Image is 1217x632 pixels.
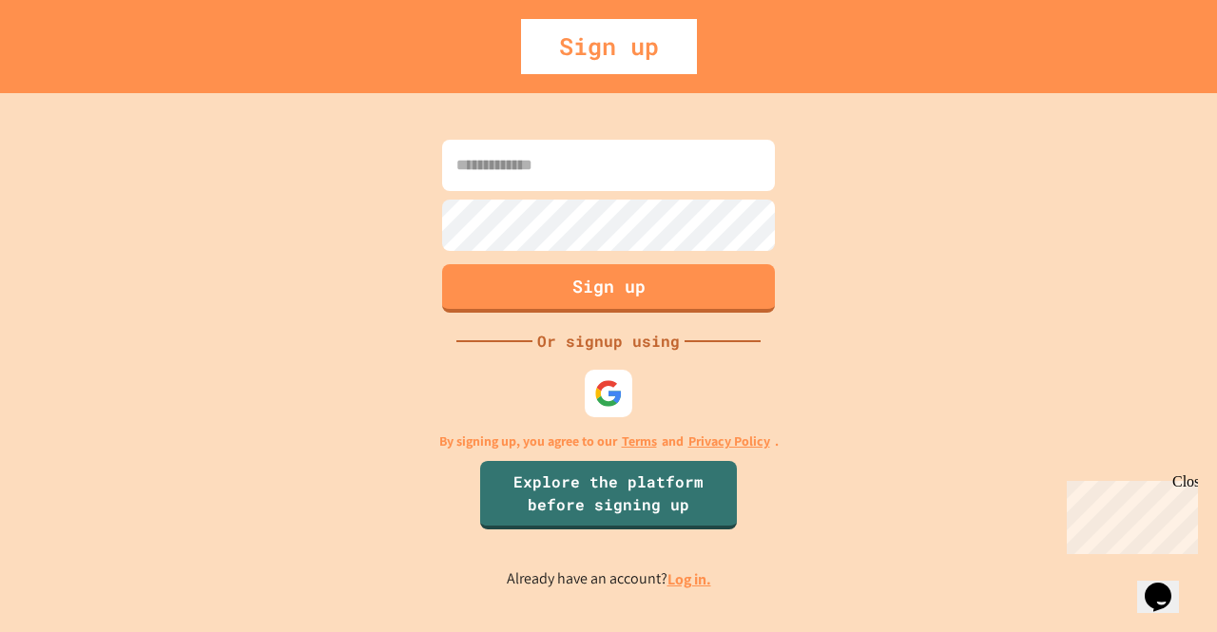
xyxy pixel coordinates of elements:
img: google-icon.svg [594,379,623,408]
a: Explore the platform before signing up [480,461,737,529]
div: Or signup using [532,330,685,353]
button: Sign up [442,264,775,313]
a: Terms [622,431,657,451]
div: Sign up [521,19,697,74]
iframe: chat widget [1137,556,1198,613]
p: By signing up, you agree to our and . [439,431,779,451]
p: Already have an account? [507,567,711,591]
iframe: chat widget [1059,473,1198,554]
div: Chat with us now!Close [8,8,131,121]
a: Log in. [667,569,711,589]
a: Privacy Policy [688,431,770,451]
